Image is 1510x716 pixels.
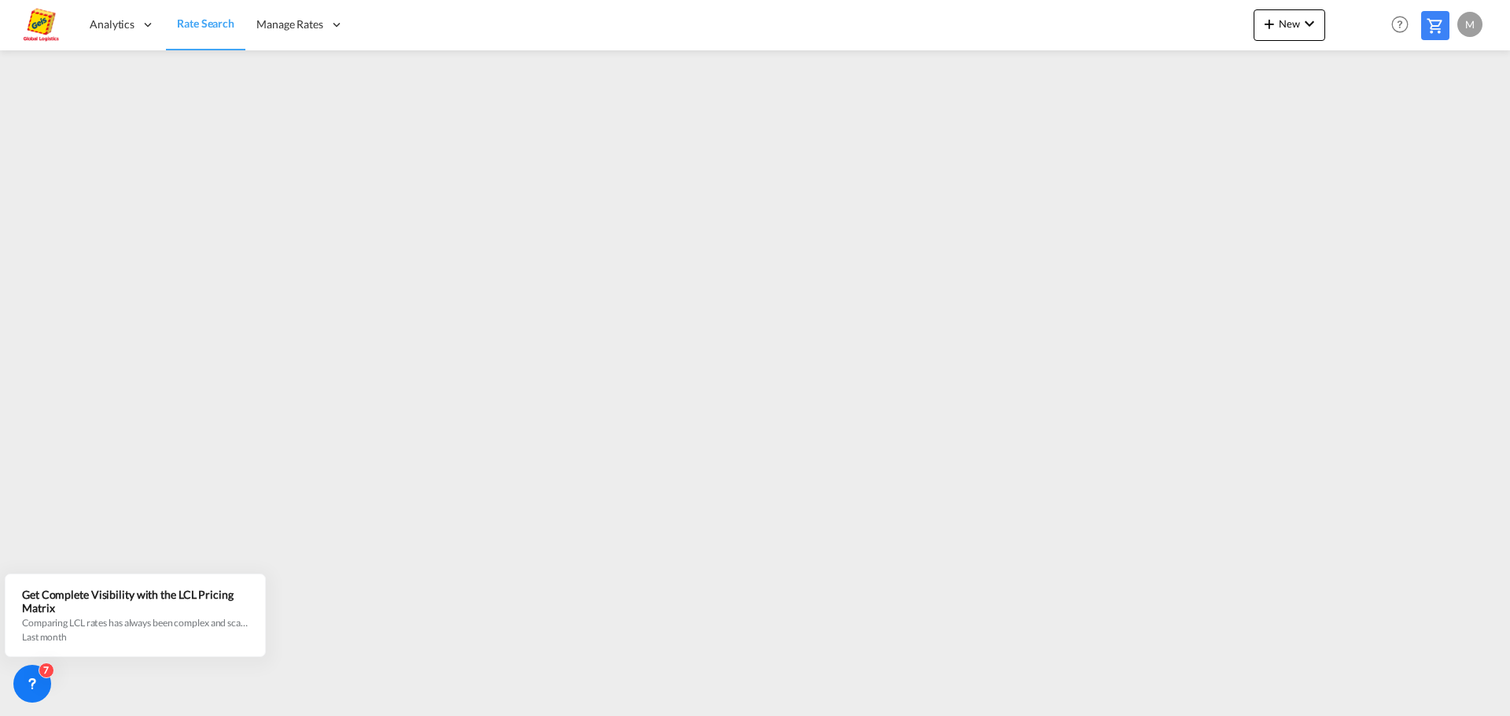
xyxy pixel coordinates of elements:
button: icon-plus 400-fgNewicon-chevron-down [1254,9,1325,41]
md-icon: icon-chevron-down [1300,14,1319,33]
span: Analytics [90,17,134,32]
span: Manage Rates [256,17,323,32]
span: Rate Search [177,17,234,30]
img: a2a4a140666c11eeab5485e577415959.png [24,7,59,42]
div: Help [1387,11,1421,39]
span: Help [1387,11,1413,38]
md-icon: icon-plus 400-fg [1260,14,1279,33]
div: M [1457,12,1482,37]
span: New [1260,17,1319,30]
